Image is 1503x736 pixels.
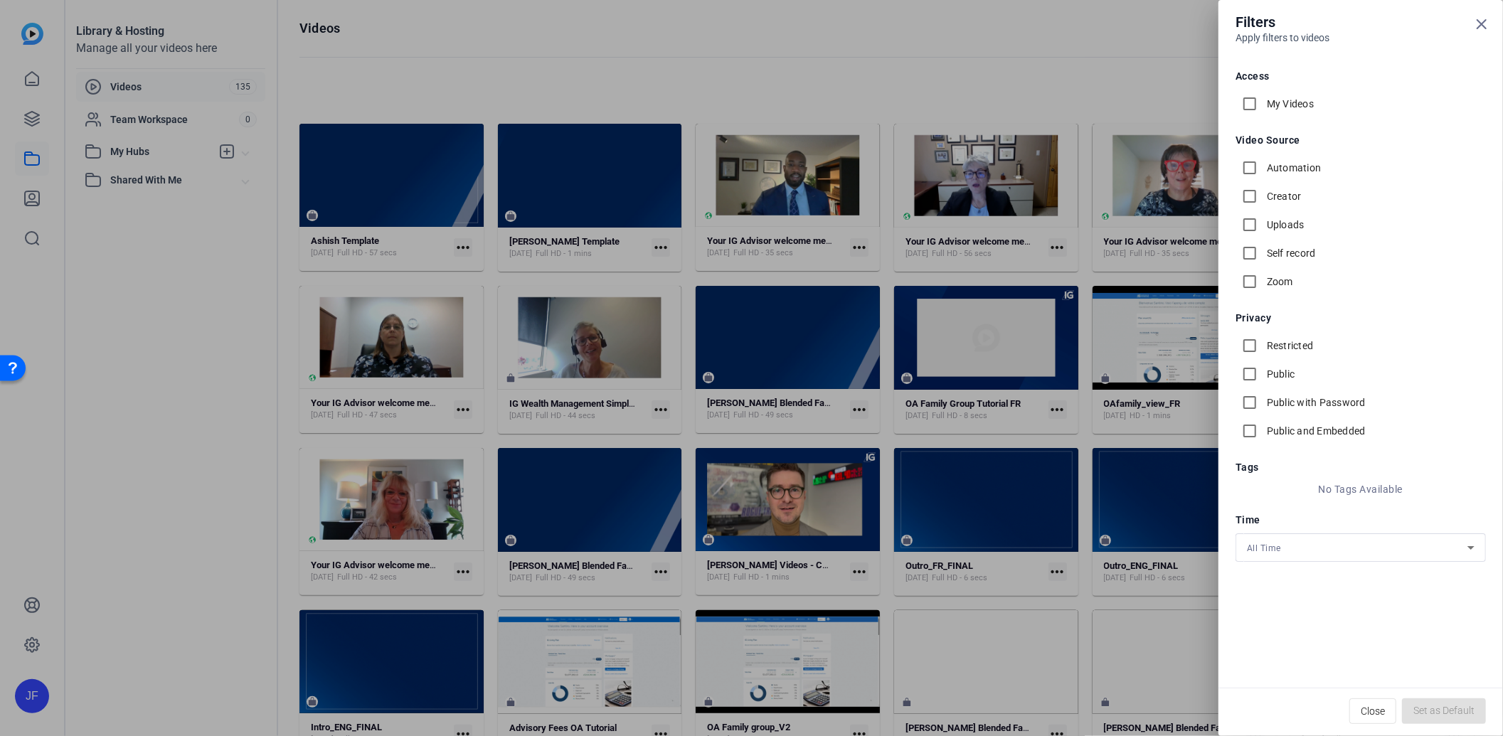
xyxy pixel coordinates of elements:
[1236,33,1486,43] h6: Apply filters to videos
[1236,135,1486,145] h5: Video Source
[1236,481,1486,498] p: No Tags Available
[1361,698,1385,725] span: Close
[1264,97,1314,111] label: My Videos
[1264,246,1316,260] label: Self record
[1264,338,1314,353] label: Restricted
[1264,161,1322,175] label: Automation
[1349,698,1396,724] button: Close
[1247,543,1281,553] span: All Time
[1236,11,1486,33] h4: Filters
[1236,462,1486,472] h5: Tags
[1264,218,1305,232] label: Uploads
[1264,189,1302,203] label: Creator
[1264,424,1366,438] label: Public and Embedded
[1264,367,1295,381] label: Public
[1236,515,1486,525] h5: Time
[1236,313,1486,323] h5: Privacy
[1236,71,1486,81] h5: Access
[1264,395,1366,410] label: Public with Password
[1264,274,1293,289] label: Zoom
